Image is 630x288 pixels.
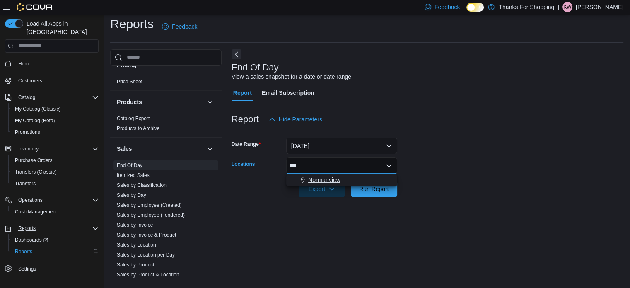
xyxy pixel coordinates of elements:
span: Sales by Location per Day [117,252,175,258]
span: Transfers (Classic) [15,169,56,175]
a: Dashboards [12,235,51,245]
button: Transfers [8,178,102,189]
a: Purchase Orders [12,155,56,165]
span: Sales by Product & Location [117,271,179,278]
button: Next [232,49,241,59]
button: Products [117,98,203,106]
a: Sales by Product [117,262,154,268]
button: Hide Parameters [266,111,326,128]
span: Transfers [15,180,36,187]
label: Date Range [232,141,261,148]
span: Settings [18,266,36,272]
span: KW [563,2,571,12]
div: Products [110,114,222,137]
button: Reports [8,246,102,257]
a: Sales by Product & Location per Day [117,282,198,288]
span: Normanview [308,176,340,184]
span: Sales by Classification [117,182,167,189]
button: Operations [15,195,46,205]
input: Dark Mode [466,3,484,12]
span: Home [18,61,31,67]
a: Products to Archive [117,126,159,131]
h1: Reports [110,16,154,32]
span: Inventory [15,144,99,154]
div: Choose from the following options [286,174,397,186]
a: Price Sheet [117,79,142,85]
span: Operations [15,195,99,205]
p: Thanks For Shopping [499,2,554,12]
span: Purchase Orders [15,157,53,164]
span: Load All Apps in [GEOGRAPHIC_DATA] [23,19,99,36]
button: Close list of options [386,162,392,169]
span: Inventory [18,145,39,152]
button: Sales [205,144,215,154]
a: Sales by Classification [117,182,167,188]
span: Feedback [434,3,460,11]
a: Sales by Employee (Created) [117,202,182,208]
span: Operations [18,197,43,203]
span: Reports [12,247,99,257]
span: Transfers (Classic) [12,167,99,177]
button: Pricing [205,60,215,70]
span: Export [304,181,340,197]
p: | [558,2,559,12]
span: Promotions [15,129,40,136]
span: Reports [15,248,32,255]
span: Hide Parameters [279,115,322,123]
button: Promotions [8,126,102,138]
a: Catalog Export [117,116,150,121]
div: View a sales snapshot for a date or date range. [232,73,353,81]
a: Sales by Invoice [117,222,153,228]
a: Customers [15,76,46,86]
span: End Of Day [117,162,142,169]
span: Sales by Day [117,192,146,198]
div: Kennedy Wilson [562,2,572,12]
a: Sales by Employee (Tendered) [117,212,185,218]
span: Catalog [18,94,35,101]
button: Catalog [2,92,102,103]
h3: Products [117,98,142,106]
button: Cash Management [8,206,102,218]
button: Customers [2,75,102,87]
button: Inventory [15,144,42,154]
a: Home [15,59,35,69]
h3: Report [232,114,259,124]
button: My Catalog (Classic) [8,103,102,115]
span: Catalog Export [117,115,150,122]
button: Export [299,181,345,197]
button: Reports [2,223,102,234]
a: Sales by Location [117,242,156,248]
button: Sales [117,145,203,153]
a: Sales by Invoice & Product [117,232,176,238]
span: Settings [15,263,99,273]
span: Reports [18,225,36,232]
span: My Catalog (Beta) [12,116,99,126]
button: Purchase Orders [8,155,102,166]
span: Products to Archive [117,125,159,132]
span: Catalog [15,92,99,102]
button: Home [2,58,102,70]
a: Feedback [159,18,200,35]
a: Cash Management [12,207,60,217]
p: [PERSON_NAME] [576,2,623,12]
img: Cova [17,3,53,11]
button: Normanview [286,174,397,186]
button: Operations [2,194,102,206]
span: Reports [15,223,99,233]
span: Cash Management [15,208,57,215]
span: Email Subscription [262,85,314,101]
label: Locations [232,161,255,167]
button: Transfers (Classic) [8,166,102,178]
span: Customers [18,77,42,84]
a: Promotions [12,127,43,137]
a: End Of Day [117,162,142,168]
span: Itemized Sales [117,172,150,179]
span: Customers [15,75,99,86]
span: My Catalog (Beta) [15,117,55,124]
span: Price Sheet [117,78,142,85]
